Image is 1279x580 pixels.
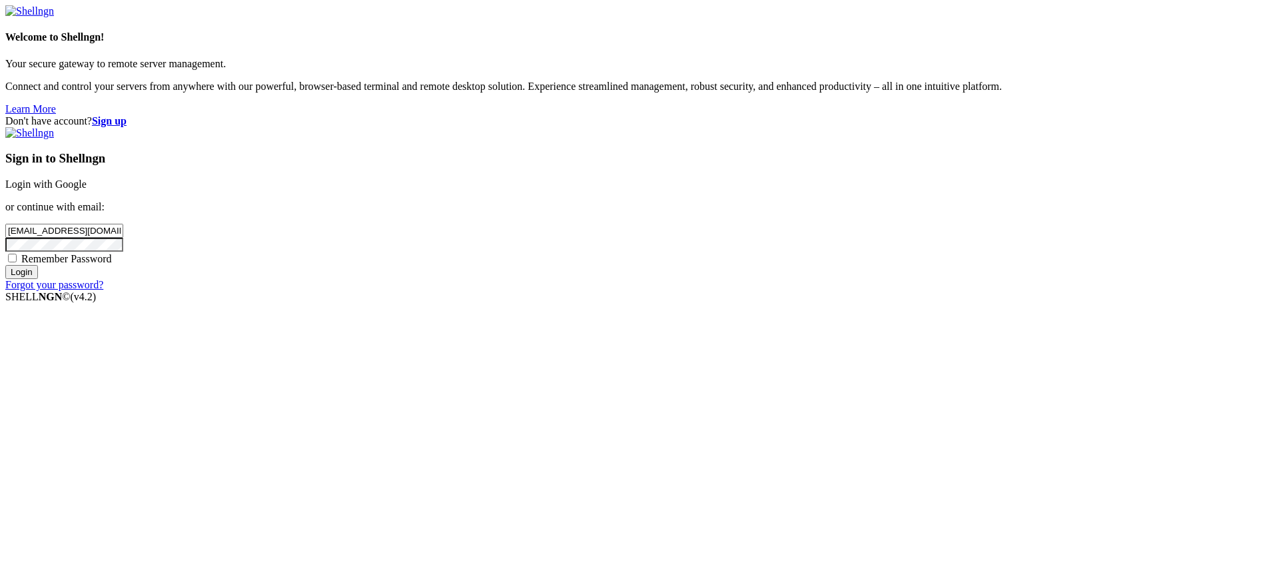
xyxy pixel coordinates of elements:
a: Learn More [5,103,56,115]
p: Your secure gateway to remote server management. [5,58,1274,70]
a: Login with Google [5,178,87,190]
div: Don't have account? [5,115,1274,127]
a: Sign up [92,115,127,127]
h4: Welcome to Shellngn! [5,31,1274,43]
b: NGN [39,291,63,302]
input: Login [5,265,38,279]
span: Remember Password [21,253,112,264]
input: Email address [5,224,123,238]
h3: Sign in to Shellngn [5,151,1274,166]
span: SHELL © [5,291,96,302]
p: Connect and control your servers from anywhere with our powerful, browser-based terminal and remo... [5,81,1274,93]
input: Remember Password [8,254,17,262]
img: Shellngn [5,127,54,139]
a: Forgot your password? [5,279,103,290]
span: 4.2.0 [71,291,97,302]
img: Shellngn [5,5,54,17]
p: or continue with email: [5,201,1274,213]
